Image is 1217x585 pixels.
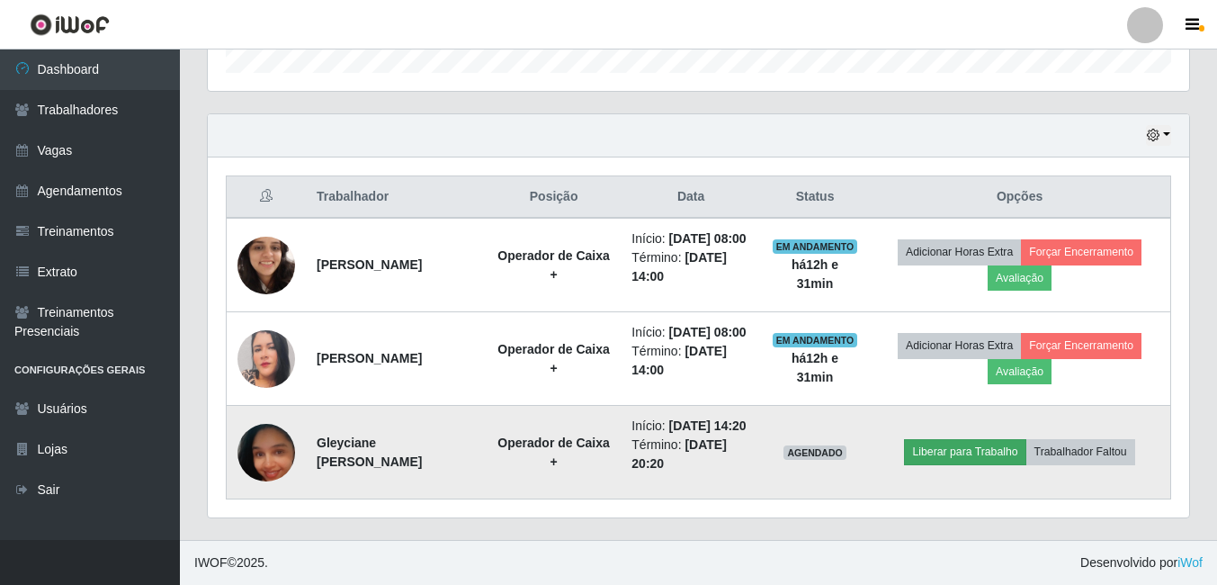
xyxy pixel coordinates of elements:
[988,265,1051,291] button: Avaliação
[621,176,761,219] th: Data
[631,323,750,342] li: Início:
[988,359,1051,384] button: Avaliação
[761,176,869,219] th: Status
[317,257,422,272] strong: [PERSON_NAME]
[631,248,750,286] li: Término:
[631,342,750,380] li: Término:
[1026,439,1135,464] button: Trabalhador Faltou
[631,229,750,248] li: Início:
[1177,555,1203,570] a: iWof
[669,325,747,339] time: [DATE] 08:00
[898,239,1021,265] button: Adicionar Horas Extra
[669,418,747,433] time: [DATE] 14:20
[497,436,610,469] strong: Operador de Caixa +
[773,333,858,347] span: EM ANDAMENTO
[904,439,1025,464] button: Liberar para Trabalho
[783,445,846,460] span: AGENDADO
[317,436,422,469] strong: Gleyciane [PERSON_NAME]
[1021,333,1141,358] button: Forçar Encerramento
[669,231,747,246] time: [DATE] 08:00
[317,351,422,365] strong: [PERSON_NAME]
[869,176,1170,219] th: Opções
[194,553,268,572] span: © 2025 .
[194,555,228,570] span: IWOF
[237,401,295,504] img: 1756729005902.jpeg
[1080,553,1203,572] span: Desenvolvido por
[487,176,621,219] th: Posição
[306,176,487,219] th: Trabalhador
[1021,239,1141,265] button: Forçar Encerramento
[792,351,838,384] strong: há 12 h e 31 min
[631,436,750,473] li: Término:
[30,13,110,36] img: CoreUI Logo
[773,239,858,254] span: EM ANDAMENTO
[497,342,610,375] strong: Operador de Caixa +
[237,214,295,317] img: 1756152680627.jpeg
[237,324,295,392] img: 1756160133718.jpeg
[898,333,1021,358] button: Adicionar Horas Extra
[631,417,750,436] li: Início:
[792,257,838,291] strong: há 12 h e 31 min
[497,248,610,282] strong: Operador de Caixa +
